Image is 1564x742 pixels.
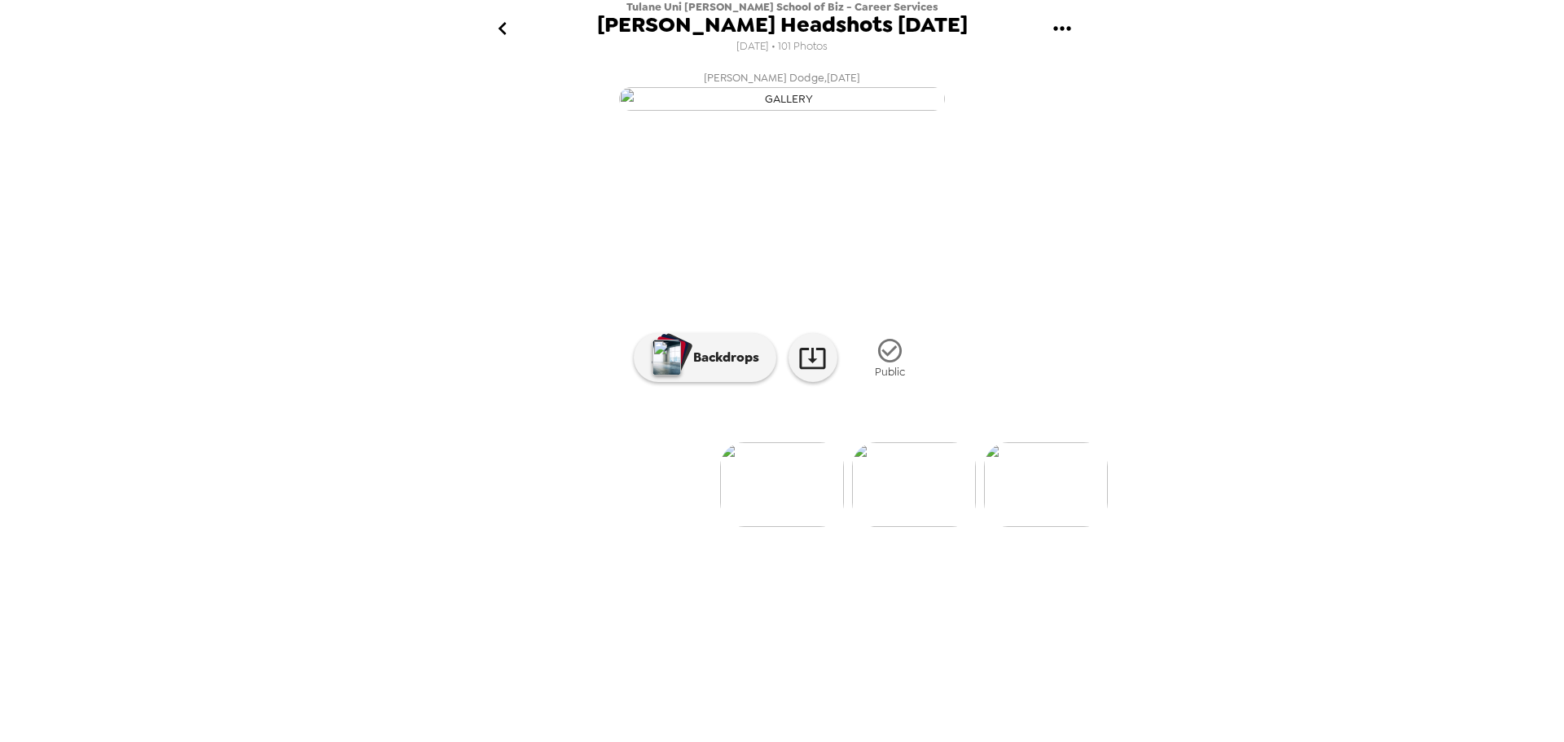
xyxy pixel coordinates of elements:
span: Public [875,365,905,379]
button: Public [850,327,931,389]
img: gallery [720,442,844,527]
button: go back [476,2,529,55]
img: gallery [984,442,1108,527]
span: [PERSON_NAME] Headshots [DATE] [597,14,968,36]
img: gallery [619,87,945,111]
button: [PERSON_NAME] Dodge,[DATE] [456,64,1108,116]
span: [DATE] • 101 Photos [736,36,828,58]
img: gallery [852,442,976,527]
button: Backdrops [634,333,776,382]
span: [PERSON_NAME] Dodge , [DATE] [704,68,860,87]
button: gallery menu [1035,2,1088,55]
p: Backdrops [685,348,759,367]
